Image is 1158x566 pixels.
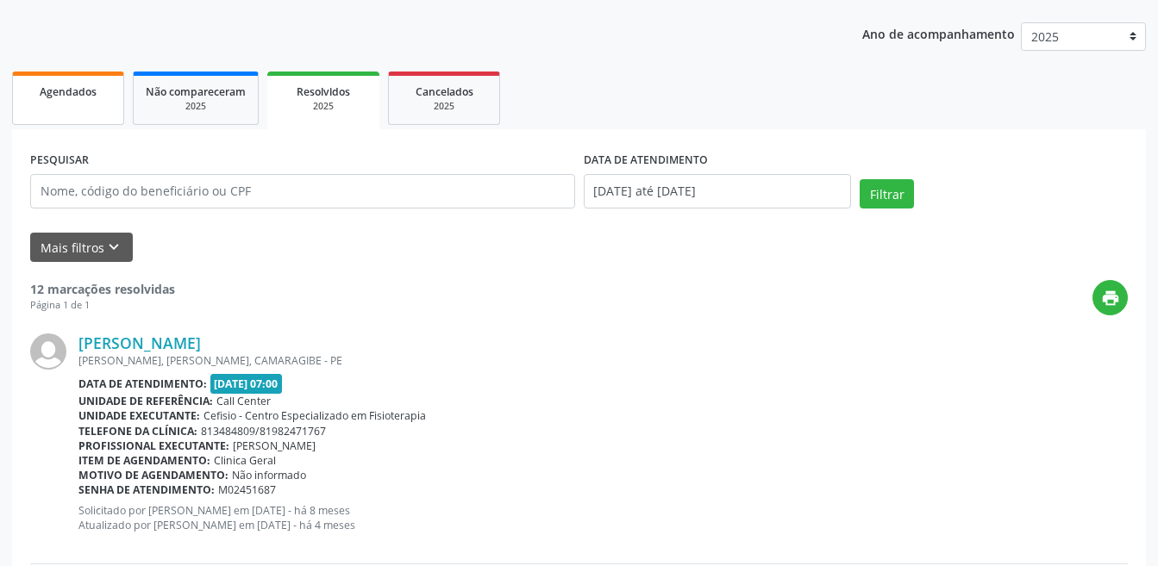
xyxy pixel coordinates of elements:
[146,84,246,99] span: Não compareceram
[146,100,246,113] div: 2025
[216,394,271,408] span: Call Center
[30,233,133,263] button: Mais filtroskeyboard_arrow_down
[78,482,215,497] b: Senha de atendimento:
[78,438,229,453] b: Profissional executante:
[78,424,197,438] b: Telefone da clínica:
[30,174,575,208] input: Nome, código do beneficiário ou CPF
[1092,280,1128,315] button: print
[78,453,210,468] b: Item de agendamento:
[30,333,66,370] img: img
[1101,289,1120,308] i: print
[416,84,473,99] span: Cancelados
[30,147,89,174] label: PESQUISAR
[78,468,228,482] b: Motivo de agendamento:
[78,333,201,352] a: [PERSON_NAME]
[40,84,97,99] span: Agendados
[30,298,175,313] div: Página 1 de 1
[862,22,1015,44] p: Ano de acompanhamento
[214,453,276,468] span: Clinica Geral
[203,408,426,423] span: Cefisio - Centro Especializado em Fisioterapia
[232,468,306,482] span: Não informado
[860,179,914,208] button: Filtrar
[78,394,213,408] b: Unidade de referência:
[401,100,487,113] div: 2025
[279,100,367,113] div: 2025
[78,376,207,391] b: Data de atendimento:
[233,438,316,453] span: [PERSON_NAME]
[201,424,326,438] span: 813484809/81982471767
[218,482,276,497] span: M02451687
[78,353,1128,368] div: [PERSON_NAME], [PERSON_NAME], CAMARAGIBE - PE
[297,84,350,99] span: Resolvidos
[104,238,123,257] i: keyboard_arrow_down
[584,174,852,208] input: Selecione um intervalo
[584,147,708,174] label: DATA DE ATENDIMENTO
[78,408,200,423] b: Unidade executante:
[30,281,175,297] strong: 12 marcações resolvidas
[78,503,1128,532] p: Solicitado por [PERSON_NAME] em [DATE] - há 8 meses Atualizado por [PERSON_NAME] em [DATE] - há 4...
[210,374,283,394] span: [DATE] 07:00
